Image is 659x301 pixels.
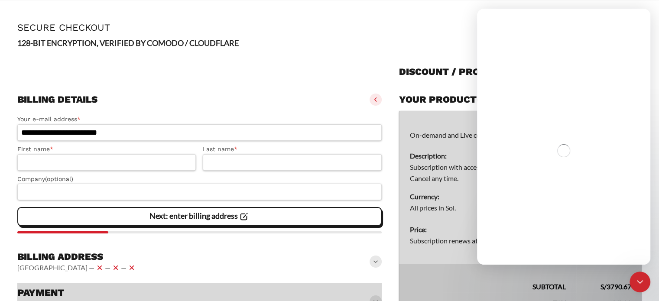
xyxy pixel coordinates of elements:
[203,144,381,154] label: Last name
[17,94,97,106] h3: Billing details
[17,207,382,226] vaadin-button: Next: enter billing address
[399,66,525,78] h3: Discount / promo code
[17,174,382,184] label: Company
[630,272,650,292] iframe: Intercom live chat
[17,144,196,154] label: First name
[477,9,650,265] iframe: Intercom live chat
[17,38,239,48] strong: 128-BIT ENCRYPTION, VERIFIED BY COMODO / CLOUDFLARE
[45,175,73,182] span: (optional)
[17,262,137,273] vaadin-horizontal-layout: [GEOGRAPHIC_DATA] — — —
[17,114,382,124] label: Your e-mail address
[17,22,642,33] h1: Secure Checkout
[17,251,137,263] h3: Billing address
